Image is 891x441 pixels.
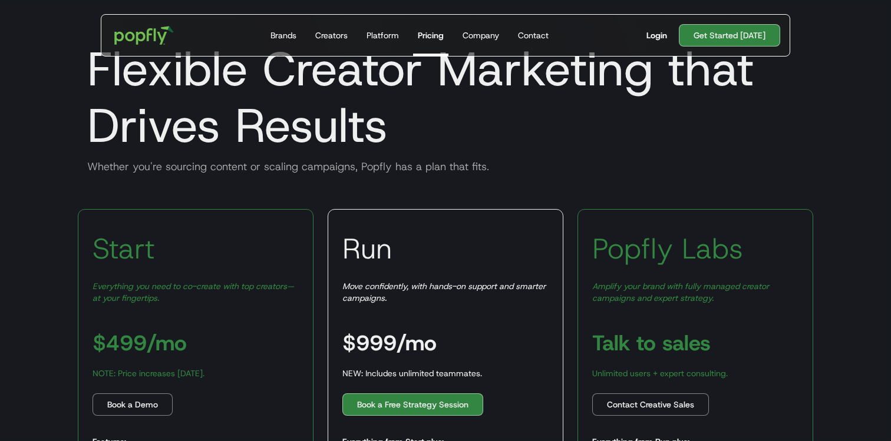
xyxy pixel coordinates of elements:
h1: Flexible Creator Marketing that Drives Results [78,41,813,154]
div: Book a Free Strategy Session [357,399,468,410]
em: Amplify your brand with fully managed creator campaigns and expert strategy. [592,281,769,303]
a: Contact Creative Sales [592,393,709,416]
a: Login [642,29,672,41]
div: Unlimited users + expert consulting. [592,367,728,379]
div: NEW: Includes unlimited teammates. [342,367,482,379]
h3: Talk to sales [592,332,711,353]
h3: Start [93,231,155,266]
div: Brands [270,29,296,41]
a: Brands [266,15,301,56]
div: Book a Demo [107,399,158,410]
a: Pricing [413,15,448,56]
h3: Run [342,231,392,266]
a: Platform [362,15,404,56]
div: Contact [518,29,549,41]
a: Contact [513,15,553,56]
h3: Popfly Labs [592,231,743,266]
a: Get Started [DATE] [679,24,780,47]
a: Book a Demo [93,393,173,416]
a: home [106,18,182,53]
div: NOTE: Price increases [DATE]. [93,367,204,379]
div: Whether you're sourcing content or scaling campaigns, Popfly has a plan that fits. [78,160,813,174]
em: Move confidently, with hands-on support and smarter campaigns. [342,281,546,303]
div: Platform [367,29,399,41]
a: Creators [311,15,352,56]
a: Book a Free Strategy Session [342,393,483,416]
div: Pricing [418,29,444,41]
h3: $499/mo [93,332,187,353]
div: Contact Creative Sales [607,399,694,410]
em: Everything you need to co-create with top creators—at your fingertips. [93,281,294,303]
div: Login [646,29,667,41]
div: Creators [315,29,348,41]
h3: $999/mo [342,332,437,353]
a: Company [458,15,504,56]
div: Company [463,29,499,41]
